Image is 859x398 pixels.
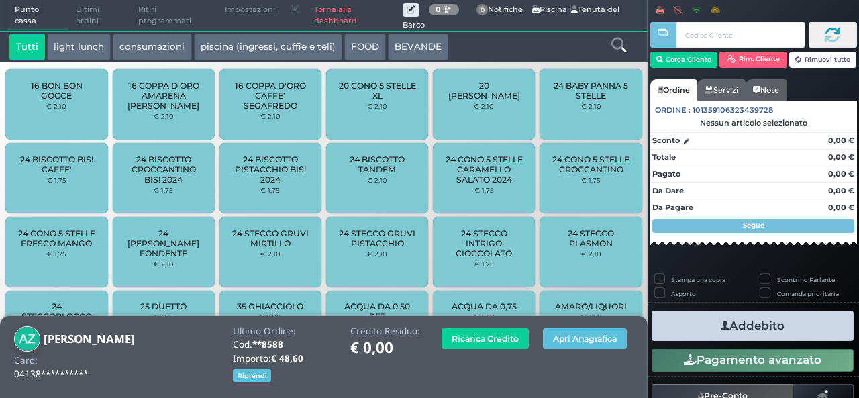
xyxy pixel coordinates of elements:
span: 16 BON BON GOCCE [17,81,97,101]
button: piscina (ingressi, cuffie e teli) [194,34,342,60]
small: € 2,10 [581,250,601,258]
small: € 1,75 [581,176,601,184]
h4: Credito Residuo: [350,326,420,336]
strong: 0,00 € [828,169,854,179]
label: Asporto [671,289,696,298]
small: € 1,75 [154,186,173,194]
h1: € 0,00 [350,340,420,356]
span: Ordine : [655,105,691,116]
span: 24 STECCOBLOCCO [17,301,97,321]
span: 24 BISCOTTO TANDEM [338,154,417,175]
input: Codice Cliente [676,22,805,48]
span: 24 BABY PANNA 5 STELLE [551,81,631,101]
a: Servizi [697,79,746,101]
small: € 2,10 [46,102,66,110]
small: € 2,10 [260,250,281,258]
small: € 1,75 [474,186,494,194]
span: 24 BISCOTTO CROCCANTINO BIS! 2024 [123,154,203,185]
small: € 1,75 [260,186,280,194]
button: Riprendi [233,369,271,382]
button: consumazioni [113,34,191,60]
span: 24 STECCO GRUVI MIRTILLO [231,228,311,248]
span: 20 CONO 5 STELLE XL [338,81,417,101]
a: Note [746,79,787,101]
h4: Card: [14,356,38,366]
b: € 48,60 [271,352,303,364]
small: € 1,40 [474,313,495,321]
button: Addebito [652,311,854,341]
span: 16 COPPA D'ORO CAFFE' SEGAFREDO [231,81,311,111]
span: 0 [476,4,489,16]
small: € 2,10 [367,250,387,258]
span: Impostazioni [217,1,283,19]
button: Pagamento avanzato [652,349,854,372]
button: BEVANDE [388,34,448,60]
a: Ordine [650,79,697,101]
strong: 0,00 € [828,152,854,162]
strong: 0,00 € [828,136,854,145]
button: Rimuovi tutto [789,52,857,68]
label: Comanda prioritaria [777,289,839,298]
small: € 0,70 [259,313,281,321]
span: 24 CONO 5 STELLE CARAMELLO SALATO 2024 [444,154,524,185]
small: € 1,75 [154,313,173,321]
span: 101359106323439728 [693,105,773,116]
span: Ritiri programmati [131,1,217,31]
button: FOOD [344,34,386,60]
small: € 1,75 [474,260,494,268]
strong: Segue [743,221,764,230]
span: Punto cassa [7,1,69,31]
button: Apri Anagrafica [543,328,627,349]
label: Scontrino Parlante [777,275,835,284]
span: ACQUA DA 0,75 [452,301,517,311]
strong: Da Dare [652,186,684,195]
span: 35 GHIACCIOLO [237,301,303,311]
span: 16 COPPA D'ORO AMARENA [PERSON_NAME] [123,81,203,111]
small: € 2,10 [367,176,387,184]
small: € 2,10 [367,102,387,110]
strong: Da Pagare [652,203,693,212]
h4: Importo: [233,354,336,364]
small: € 2,10 [581,102,601,110]
small: € 1,75 [47,176,66,184]
b: 0 [436,5,441,14]
a: Torna alla dashboard [307,1,403,31]
b: [PERSON_NAME] [44,331,135,346]
small: € 2,10 [474,102,494,110]
strong: Sconto [652,135,680,146]
span: 20 [PERSON_NAME] [444,81,524,101]
strong: 0,00 € [828,186,854,195]
h4: Cod. [233,340,336,350]
span: 24 STECCO INTRIGO CIOCCOLATO [444,228,524,258]
label: Stampa una copia [671,275,725,284]
button: Cerca Cliente [650,52,718,68]
small: € 3,50 [580,313,602,321]
span: 24 CONO 5 STELLE CROCCANTINO [551,154,631,175]
button: Tutti [9,34,45,60]
button: light lunch [47,34,111,60]
small: € 2,10 [154,112,174,120]
h4: Ultimo Ordine: [233,326,336,336]
span: 25 DUETTO [140,301,187,311]
span: 24 STECCO PLASMON [551,228,631,248]
span: 24 CONO 5 STELLE FRESCO MANGO [17,228,97,248]
div: Nessun articolo selezionato [650,118,857,128]
small: € 1,75 [47,250,66,258]
strong: Pagato [652,169,680,179]
span: ACQUA DA 0,50 PET [338,301,417,321]
strong: Totale [652,152,676,162]
strong: 0,00 € [828,203,854,212]
small: € 2,10 [154,260,174,268]
span: 24 STECCO GRUVI PISTACCHIO [338,228,417,248]
img: antonio zingaropoli [14,326,40,352]
span: 24 [PERSON_NAME] FONDENTE [123,228,203,258]
button: Ricarica Credito [442,328,529,349]
span: 24 BISCOTTO PISTACCHIO BIS! 2024 [231,154,311,185]
button: Rim. Cliente [719,52,787,68]
small: € 2,10 [260,112,281,120]
span: 24 BISCOTTO BIS! CAFFE' [17,154,97,175]
span: Ultimi ordini [68,1,131,31]
span: AMARO/LIQUORI [555,301,627,311]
